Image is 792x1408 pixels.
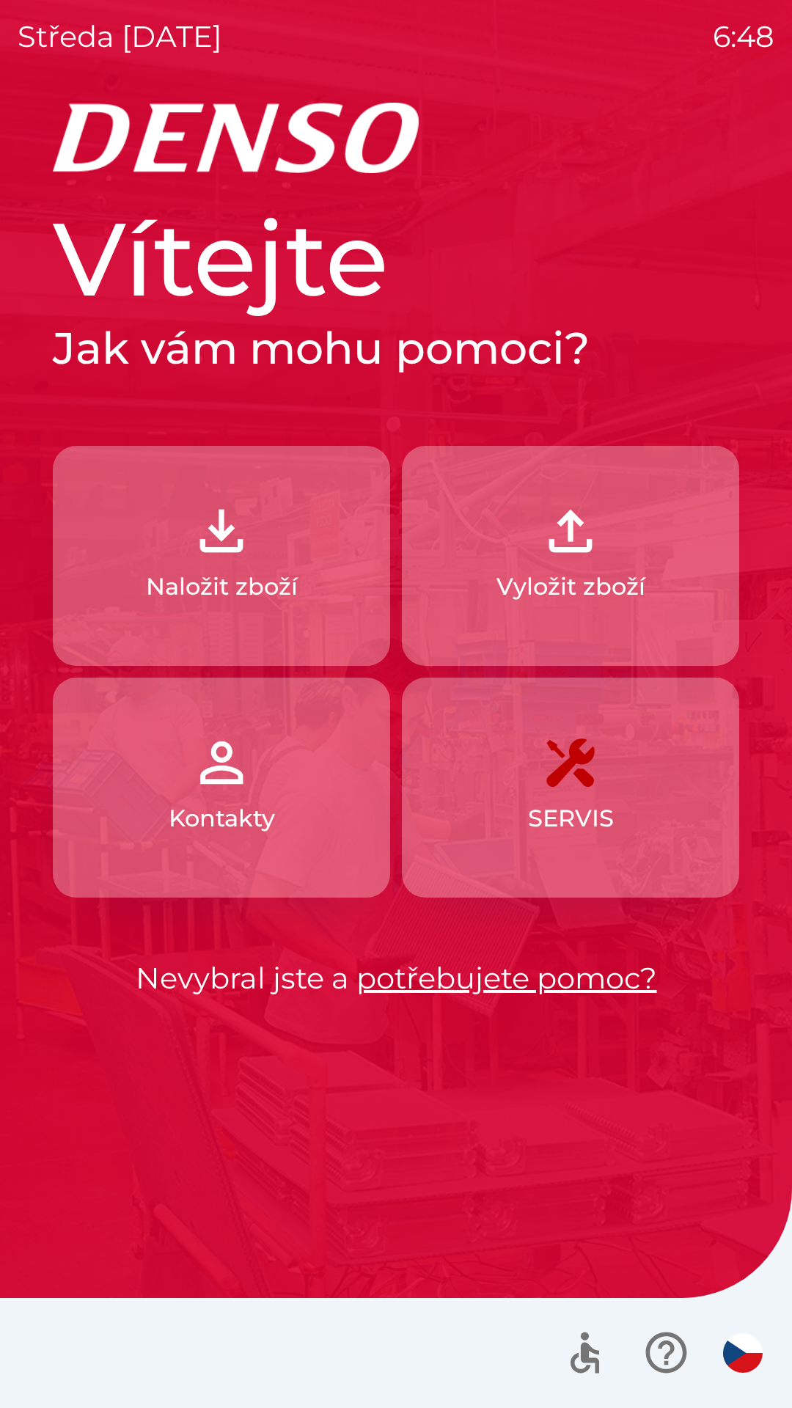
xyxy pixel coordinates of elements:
[53,678,390,898] button: Kontakty
[528,801,614,836] p: SERVIS
[53,956,739,1000] p: Nevybral jste a
[538,730,603,795] img: 7408382d-57dc-4d4c-ad5a-dca8f73b6e74.png
[356,960,657,996] a: potřebujete pomoc?
[189,499,254,563] img: 918cc13a-b407-47b8-8082-7d4a57a89498.png
[53,197,739,321] h1: Vítejte
[713,15,774,59] p: 6:48
[53,103,739,173] img: Logo
[169,801,275,836] p: Kontakty
[402,446,739,666] button: Vyložit zboží
[18,15,222,59] p: středa [DATE]
[538,499,603,563] img: 2fb22d7f-6f53-46d3-a092-ee91fce06e5d.png
[496,569,645,604] p: Vyložit zboží
[53,446,390,666] button: Naložit zboží
[402,678,739,898] button: SERVIS
[146,569,298,604] p: Naložit zboží
[53,321,739,375] h2: Jak vám mohu pomoci?
[189,730,254,795] img: 072f4d46-cdf8-44b2-b931-d189da1a2739.png
[723,1333,763,1373] img: cs flag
